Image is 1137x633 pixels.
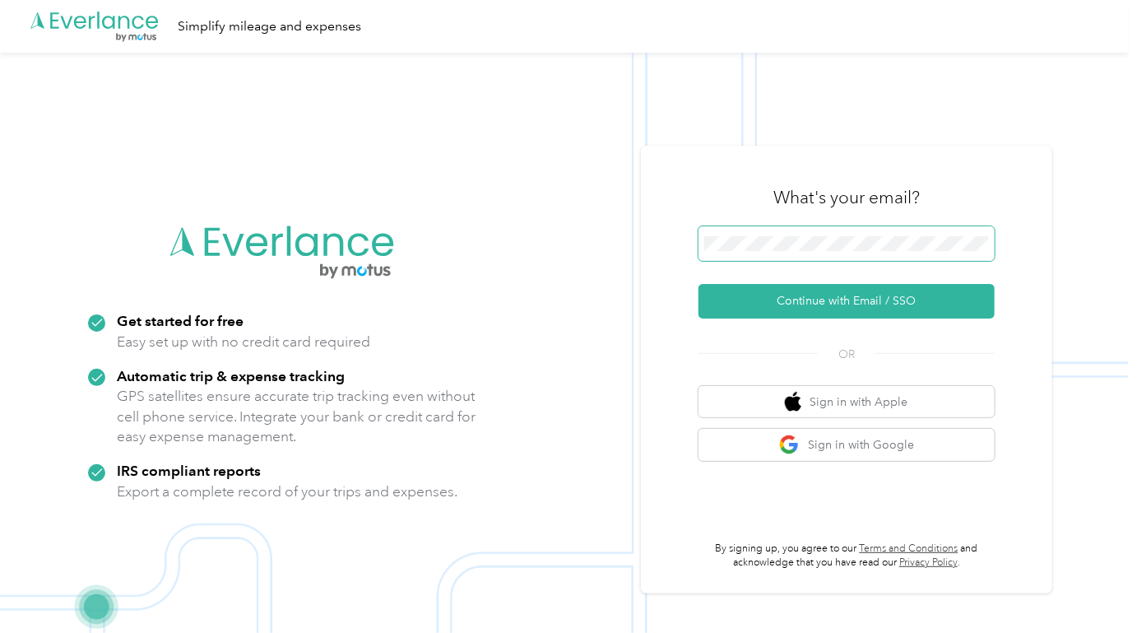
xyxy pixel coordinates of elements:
[785,392,801,412] img: apple logo
[117,367,345,384] strong: Automatic trip & expense tracking
[117,332,370,352] p: Easy set up with no credit card required
[899,556,958,569] a: Privacy Policy
[698,542,995,570] p: By signing up, you agree to our and acknowledge that you have read our .
[779,435,800,455] img: google logo
[117,482,457,502] p: Export a complete record of your trips and expenses.
[818,346,875,363] span: OR
[698,429,995,461] button: google logoSign in with Google
[698,284,995,319] button: Continue with Email / SSO
[773,186,920,209] h3: What's your email?
[117,386,476,447] p: GPS satellites ensure accurate trip tracking even without cell phone service. Integrate your bank...
[117,462,261,479] strong: IRS compliant reports
[117,312,244,329] strong: Get started for free
[698,386,995,418] button: apple logoSign in with Apple
[178,16,361,37] div: Simplify mileage and expenses
[860,542,958,555] a: Terms and Conditions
